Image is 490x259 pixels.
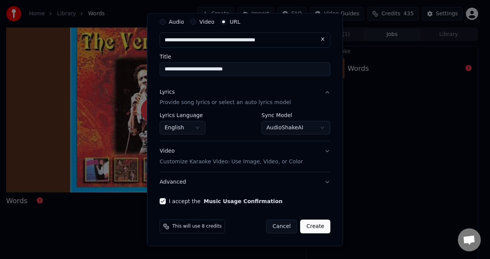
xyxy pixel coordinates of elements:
[261,113,330,118] label: Sync Model
[172,224,222,230] span: This will use 8 credits
[300,220,330,234] button: Create
[160,88,175,96] div: Lyrics
[169,19,184,24] label: Audio
[199,19,214,24] label: Video
[160,173,330,192] button: Advanced
[266,220,297,234] button: Cancel
[160,99,291,107] p: Provide song lyrics or select an auto lyrics model
[160,148,303,166] div: Video
[160,158,303,166] p: Customize Karaoke Video: Use Image, Video, or Color
[160,142,330,172] button: VideoCustomize Karaoke Video: Use Image, Video, or Color
[204,199,283,204] button: I accept the
[160,113,330,141] div: LyricsProvide song lyrics or select an auto lyrics model
[169,199,283,204] label: I accept the
[160,113,206,118] label: Lyrics Language
[160,82,330,113] button: LyricsProvide song lyrics or select an auto lyrics model
[230,19,240,24] label: URL
[160,54,330,59] label: Title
